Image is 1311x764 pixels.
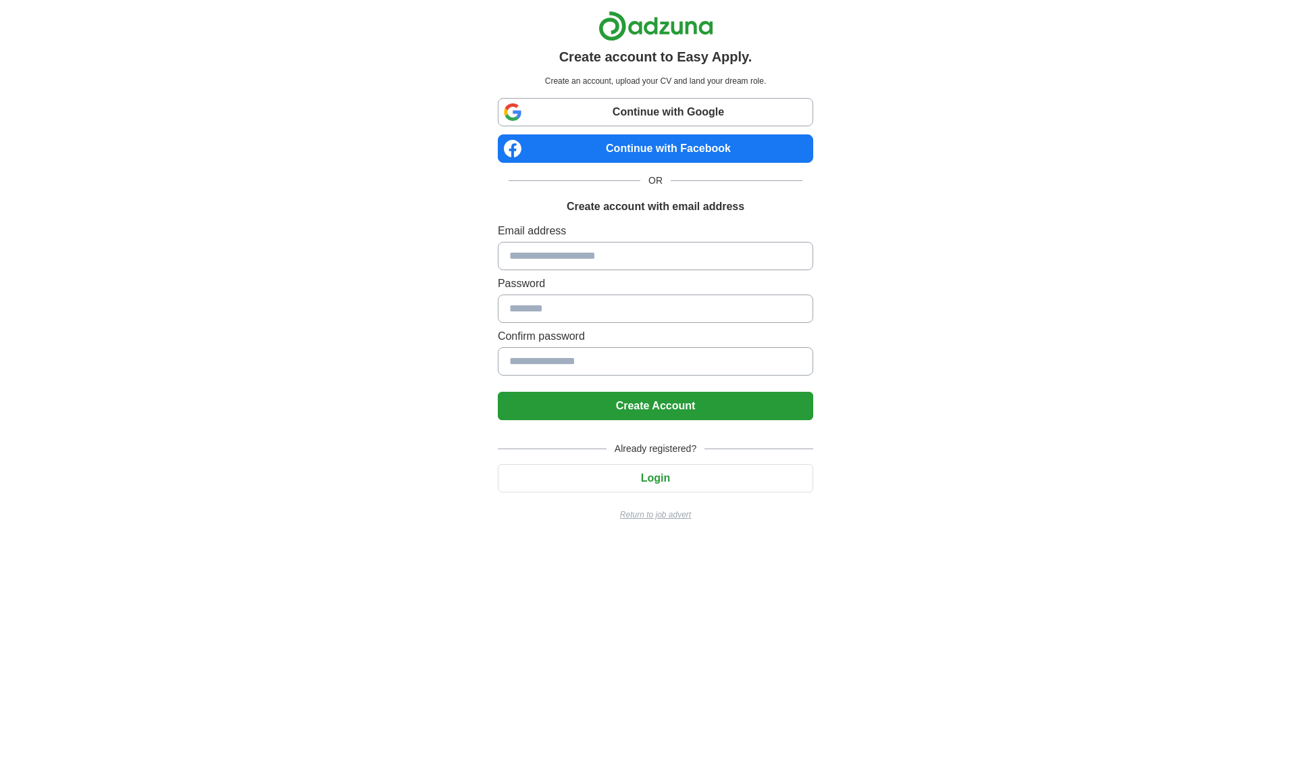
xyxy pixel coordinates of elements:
button: Login [498,464,813,492]
a: Return to job advert [498,509,813,521]
span: OR [640,174,671,188]
h1: Create account to Easy Apply. [559,47,752,67]
button: Create Account [498,392,813,420]
a: Login [498,472,813,484]
label: Confirm password [498,328,813,345]
label: Email address [498,223,813,239]
p: Create an account, upload your CV and land your dream role. [500,75,811,87]
label: Password [498,276,813,292]
a: Continue with Google [498,98,813,126]
h1: Create account with email address [567,199,744,215]
span: Already registered? [607,442,704,456]
img: Adzuna logo [598,11,713,41]
a: Continue with Facebook [498,134,813,163]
